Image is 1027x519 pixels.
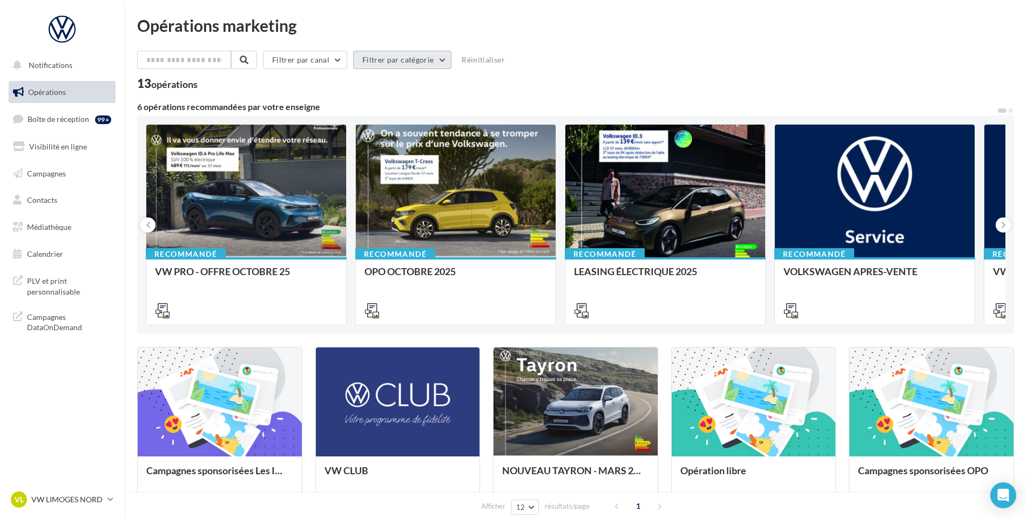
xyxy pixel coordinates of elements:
[137,17,1014,33] div: Opérations marketing
[545,501,590,511] span: résultats/page
[630,497,647,515] span: 1
[6,269,118,301] a: PLV et print personnalisable
[15,494,24,505] span: VL
[263,51,347,69] button: Filtrer par canal
[6,135,118,158] a: Visibilité en ligne
[27,274,111,297] span: PLV et print personnalisable
[29,142,87,151] span: Visibilité en ligne
[502,465,649,487] div: NOUVEAU TAYRON - MARS 2025
[27,249,63,258] span: Calendrier
[6,107,118,131] a: Boîte de réception99+
[364,266,547,288] div: OPO OCTOBRE 2025
[27,310,111,333] span: Campagnes DataOnDemand
[27,222,71,231] span: Médiathèque
[31,494,103,505] p: VW LIMOGES NORD
[774,248,854,260] div: Recommandé
[137,103,997,111] div: 6 opérations recommandées par votre enseigne
[680,465,827,487] div: Opération libre
[6,243,118,265] a: Calendrier
[353,51,451,69] button: Filtrer par catégorie
[511,500,539,515] button: 12
[28,87,66,97] span: Opérations
[6,81,118,104] a: Opérations
[457,53,509,66] button: Réinitialiser
[27,195,57,204] span: Contacts
[990,482,1016,508] div: Open Intercom Messenger
[151,79,198,89] div: opérations
[9,489,116,510] a: VL VW LIMOGES NORD
[155,266,337,288] div: VW PRO - OFFRE OCTOBRE 25
[516,503,525,511] span: 12
[137,78,198,90] div: 13
[481,501,505,511] span: Afficher
[6,216,118,238] a: Médiathèque
[28,114,89,124] span: Boîte de réception
[6,162,118,185] a: Campagnes
[355,248,435,260] div: Recommandé
[6,305,118,337] a: Campagnes DataOnDemand
[574,266,756,288] div: LEASING ÉLECTRIQUE 2025
[325,465,471,487] div: VW CLUB
[95,115,111,124] div: 99+
[146,465,293,487] div: Campagnes sponsorisées Les Instants VW Octobre
[6,189,118,211] a: Contacts
[858,465,1005,487] div: Campagnes sponsorisées OPO
[783,266,966,288] div: VOLKSWAGEN APRES-VENTE
[146,248,226,260] div: Recommandé
[29,60,72,70] span: Notifications
[565,248,645,260] div: Recommandé
[27,168,66,177] span: Campagnes
[6,54,113,77] button: Notifications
